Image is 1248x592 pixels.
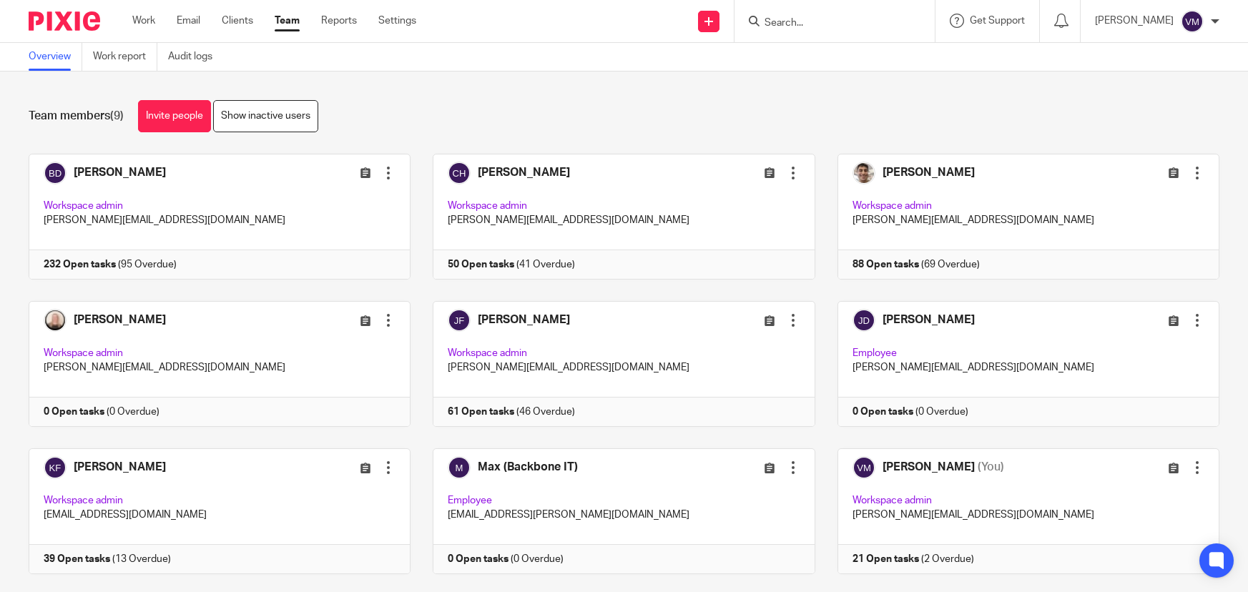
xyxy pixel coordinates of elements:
[213,100,318,132] a: Show inactive users
[132,14,155,28] a: Work
[222,14,253,28] a: Clients
[29,43,82,71] a: Overview
[29,11,100,31] img: Pixie
[110,110,124,122] span: (9)
[168,43,223,71] a: Audit logs
[321,14,357,28] a: Reports
[970,16,1025,26] span: Get Support
[29,109,124,124] h1: Team members
[763,17,892,30] input: Search
[93,43,157,71] a: Work report
[378,14,416,28] a: Settings
[275,14,300,28] a: Team
[1095,14,1174,28] p: [PERSON_NAME]
[177,14,200,28] a: Email
[138,100,211,132] a: Invite people
[1181,10,1204,33] img: svg%3E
